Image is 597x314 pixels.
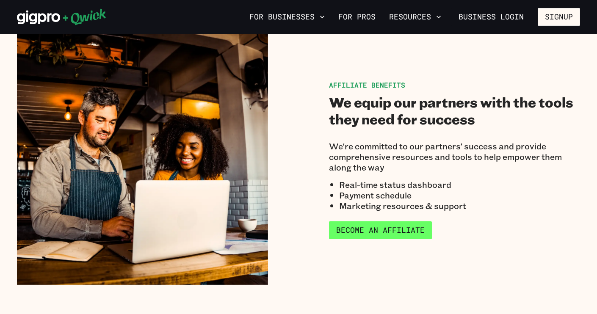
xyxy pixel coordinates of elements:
a: Business Login [451,8,531,26]
button: For Businesses [246,10,328,24]
li: Marketing resources & support [339,201,580,211]
a: For Pros [335,10,379,24]
span: Affiliate Benefits [329,80,405,89]
button: Resources [386,10,445,24]
h2: We equip our partners with the tools they need for success [329,94,580,127]
li: Real-time status dashboard [339,179,580,190]
p: We're committed to our partners' success and provide comprehensive resources and tools to help em... [329,141,580,173]
a: Become an Affiliate [329,221,432,239]
button: Signup [538,8,580,26]
img: Affiliate Benefits [17,34,268,285]
li: Payment schedule [339,190,580,201]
